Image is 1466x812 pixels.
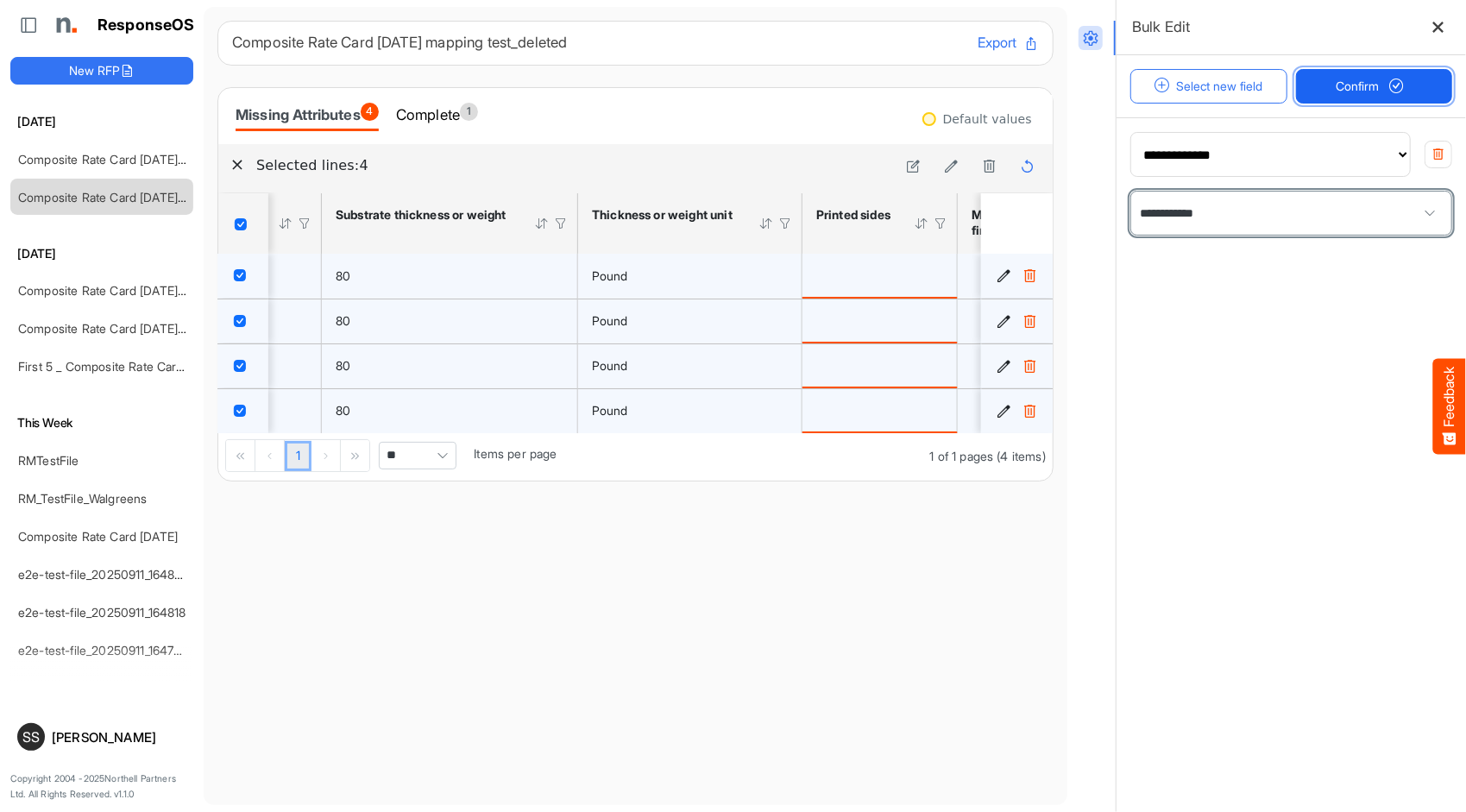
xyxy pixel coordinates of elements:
[777,216,793,231] div: Filter Icon
[996,312,1013,330] button: Edit
[592,403,628,418] span: Pound
[336,358,350,373] span: 80
[232,35,964,50] h6: Composite Rate Card [DATE] mapping test_deleted
[981,388,1056,433] td: b740621c-235c-4ef8-898c-7722eff55544 is template cell Column Header
[10,112,193,131] h6: [DATE]
[297,216,312,231] div: Filter Icon
[52,731,186,744] div: [PERSON_NAME]
[592,313,628,328] span: Pound
[972,207,1054,238] div: Material finish
[958,299,1121,343] td: is template cell Column Header httpsnorthellcomontologiesmapping-rulesmanufacturinghassubstratefi...
[802,254,958,299] td: is template cell Column Header httpsnorthellcomontologiesmapping-rulesmanufacturinghasprintedsides
[1130,69,1287,104] button: Select new field
[218,388,268,433] td: checkbox
[255,440,285,471] div: Go to previous page
[592,268,628,283] span: Pound
[996,402,1013,419] button: Edit
[981,343,1056,388] td: d0456a50-71f1-4b89-8636-aba4b114fe1c is template cell Column Header
[578,299,802,343] td: Pound is template cell Column Header httpsnorthellcomontologiesmapping-rulesmaterialhasmaterialth...
[218,254,268,299] td: checkbox
[336,268,350,283] span: 80
[474,446,557,461] span: Items per page
[592,358,628,373] span: Pound
[361,103,379,121] span: 4
[933,216,948,231] div: Filter Icon
[285,441,311,472] a: Page 1 of 1 Pages
[578,254,802,299] td: Pound is template cell Column Header httpsnorthellcomontologiesmapping-rulesmaterialhasmaterialth...
[226,440,255,471] div: Go to first page
[18,321,223,336] a: Composite Rate Card [DATE]_smaller
[997,449,1046,463] span: (4 items)
[18,190,300,205] a: Composite Rate Card [DATE] mapping test_deleted
[996,357,1013,375] button: Edit
[460,103,478,121] span: 1
[341,440,369,471] div: Go to last page
[10,771,193,802] p: Copyright 2004 - 2025 Northell Partners Ltd. All Rights Reserved. v 1.1.0
[396,103,478,127] div: Complete
[322,299,578,343] td: 80 is template cell Column Header httpsnorthellcomontologiesmapping-rulesmaterialhasmaterialthick...
[218,433,1053,481] div: Pager Container
[322,343,578,388] td: 80 is template cell Column Header httpsnorthellcomontologiesmapping-rulesmaterialhasmaterialthick...
[996,268,1013,285] button: Edit
[802,388,958,433] td: is template cell Column Header httpsnorthellcomontologiesmapping-rulesmanufacturinghasprintedsides
[18,283,223,298] a: Composite Rate Card [DATE]_smaller
[1022,268,1039,285] button: Delete
[18,453,79,468] a: RMTestFile
[18,567,189,582] a: e2e-test-file_20250911_164826
[1022,312,1039,330] button: Delete
[1433,358,1466,454] button: Feedback
[18,643,188,658] a: e2e-test-file_20250911_164738
[816,207,891,223] div: Printed sides
[218,343,268,388] td: checkbox
[18,491,147,506] a: RM_TestFile_Walgreens
[958,388,1121,433] td: is template cell Column Header httpsnorthellcomontologiesmapping-rulesmanufacturinghassubstratefi...
[256,154,889,177] h6: Selected lines: 4
[18,152,223,167] a: Composite Rate Card [DATE]_smaller
[929,449,993,463] span: 1 of 1 pages
[18,359,225,374] a: First 5 _ Composite Rate Card [DATE]
[1296,69,1453,104] button: Confirm
[236,103,379,127] div: Missing Attributes
[802,343,958,388] td: is template cell Column Header httpsnorthellcomontologiesmapping-rulesmanufacturinghasprintedsides
[943,113,1032,125] div: Default values
[10,57,193,85] button: New RFP
[218,193,268,254] th: Header checkbox
[10,244,193,263] h6: [DATE]
[322,254,578,299] td: 80 is template cell Column Header httpsnorthellcomontologiesmapping-rulesmaterialhasmaterialthick...
[578,388,802,433] td: Pound is template cell Column Header httpsnorthellcomontologiesmapping-rulesmaterialhasmaterialth...
[322,388,578,433] td: 80 is template cell Column Header httpsnorthellcomontologiesmapping-rulesmaterialhasmaterialthick...
[218,299,268,343] td: checkbox
[553,216,569,231] div: Filter Icon
[1336,77,1412,96] span: Confirm
[1022,402,1039,419] button: Delete
[978,32,1039,54] button: Export
[311,440,341,471] div: Go to next page
[47,8,82,42] img: Northell
[22,730,40,744] span: SS
[981,254,1056,299] td: e11657a6-62c8-433c-b2e4-00a088e160f9 is template cell Column Header
[336,313,350,328] span: 80
[592,207,736,223] div: Thickness or weight unit
[958,254,1121,299] td: is template cell Column Header httpsnorthellcomontologiesmapping-rulesmanufacturinghassubstratefi...
[1022,357,1039,375] button: Delete
[18,529,178,544] a: Composite Rate Card [DATE]
[10,413,193,432] h6: This Week
[802,299,958,343] td: is template cell Column Header httpsnorthellcomontologiesmapping-rulesmanufacturinghasprintedsides
[958,343,1121,388] td: is template cell Column Header httpsnorthellcomontologiesmapping-rulesmanufacturinghassubstratefi...
[981,299,1056,343] td: a5a5982d-93a7-4730-915f-8d7c0bd8e8b6 is template cell Column Header
[336,207,512,223] div: Substrate thickness or weight
[336,403,350,418] span: 80
[379,442,456,469] span: Pagerdropdown
[1132,15,1190,39] h6: Bulk Edit
[98,16,195,35] h1: ResponseOS
[18,605,186,620] a: e2e-test-file_20250911_164818
[578,343,802,388] td: Pound is template cell Column Header httpsnorthellcomontologiesmapping-rulesmaterialhasmaterialth...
